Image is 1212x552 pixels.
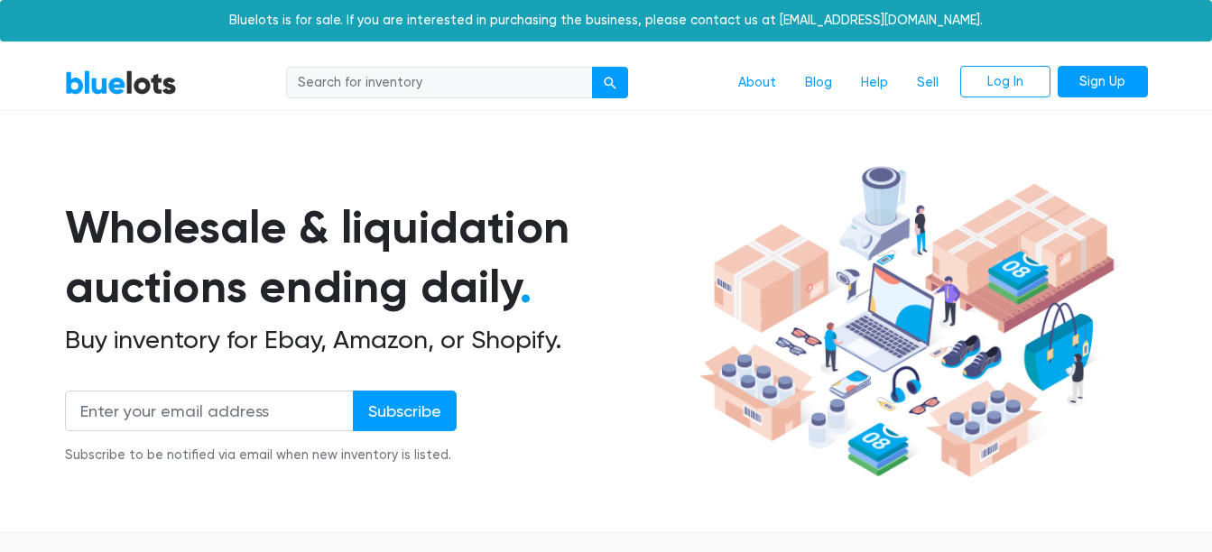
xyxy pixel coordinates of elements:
a: Sign Up [1058,66,1148,98]
a: Blog [791,66,847,100]
span: . [520,260,532,314]
input: Subscribe [353,391,457,431]
a: Sell [902,66,953,100]
img: hero-ee84e7d0318cb26816c560f6b4441b76977f77a177738b4e94f68c95b2b83dbb.png [693,158,1121,486]
h1: Wholesale & liquidation auctions ending daily [65,198,693,317]
input: Enter your email address [65,391,354,431]
a: About [724,66,791,100]
a: Log In [960,66,1050,98]
a: BlueLots [65,69,177,96]
h2: Buy inventory for Ebay, Amazon, or Shopify. [65,325,693,355]
input: Search for inventory [286,67,593,99]
a: Help [847,66,902,100]
div: Subscribe to be notified via email when new inventory is listed. [65,446,457,465]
